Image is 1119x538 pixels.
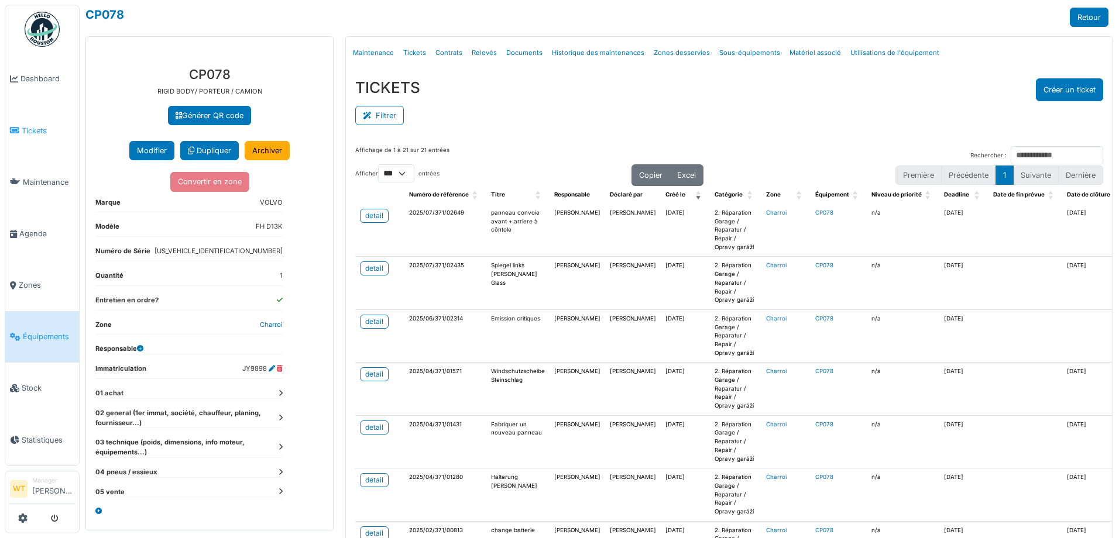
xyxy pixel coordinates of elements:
div: detail [365,211,383,221]
span: Catégorie [715,191,743,198]
label: Afficher entrées [355,164,440,182]
td: 2. Réparation Garage / Reparatur / Repair / Opravy garáží [710,257,761,309]
dd: [US_VEHICLE_IDENTIFICATION_NUMBER] [155,246,283,256]
span: Déclaré par [610,191,643,198]
td: [DATE] [661,309,710,362]
span: Statistiques [22,434,74,446]
dd: 1 [280,271,283,281]
td: [PERSON_NAME] [550,415,605,468]
a: Générer QR code [168,106,251,125]
a: CP078 [815,315,833,322]
td: 2. Réparation Garage / Reparatur / Repair / Opravy garáží [710,309,761,362]
td: [DATE] [661,363,710,415]
span: Date de clôture [1067,191,1110,198]
a: Archiver [245,141,290,160]
span: Tickets [22,125,74,136]
dt: Numéro de Série [95,246,150,261]
li: [PERSON_NAME] [32,476,74,501]
button: Filtrer [355,106,404,125]
span: Titre [491,191,505,198]
a: Charroi [766,368,787,374]
a: CP078 [815,527,833,533]
a: Zones desservies [649,39,715,67]
td: [DATE] [661,468,710,521]
td: [DATE] [939,363,988,415]
span: Titre: Activate to sort [536,186,543,204]
a: Maintenance [348,39,399,67]
td: [DATE] [939,415,988,468]
dt: Zone [95,320,112,334]
a: Historique des maintenances [547,39,649,67]
td: 2. Réparation Garage / Reparatur / Repair / Opravy garáží [710,468,761,521]
a: Documents [502,39,547,67]
h3: CP078 [95,67,324,82]
span: Niveau de priorité [871,191,922,198]
dt: 02 general (1er immat, société, chauffeur, planing, fournisseur...) [95,408,283,428]
a: Retour [1070,8,1108,27]
a: Agenda [5,208,79,259]
td: [PERSON_NAME] [605,415,661,468]
span: Catégorie: Activate to sort [747,186,754,204]
td: Fabriquer un nouveau panneau [486,415,550,468]
dt: Modèle [95,222,119,236]
span: Stock [22,382,74,394]
span: Excel [677,171,696,180]
span: Deadline [944,191,969,198]
span: Créé le: Activate to remove sorting [696,186,703,204]
td: 2025/04/371/01571 [404,363,486,415]
td: [DATE] [939,257,988,309]
td: panneau convoie avant + arriere à côntole [486,204,550,257]
td: [PERSON_NAME] [550,204,605,257]
td: 2025/07/371/02649 [404,204,486,257]
button: Excel [670,164,703,186]
div: detail [365,369,383,380]
a: detail [360,209,389,223]
dt: 05 vente [95,487,283,497]
td: 2025/07/371/02435 [404,257,486,309]
span: Copier [639,171,663,180]
span: Numéro de référence: Activate to sort [472,186,479,204]
a: Matériel associé [785,39,846,67]
a: CP078 [815,368,833,374]
a: CP078 [815,474,833,480]
span: Équipements [23,331,74,342]
td: n/a [867,415,939,468]
a: CP078 [815,421,833,427]
button: Créer un ticket [1036,78,1103,101]
dt: 03 technique (poids, dimensions, info moteur, équipements...) [95,437,283,457]
a: Charroi [766,209,787,216]
button: Modifier [129,141,174,160]
a: detail [360,261,389,275]
span: Zones [19,280,74,291]
span: Date de fin prévue: Activate to sort [1048,186,1055,204]
td: n/a [867,468,939,521]
td: 2. Réparation Garage / Reparatur / Repair / Opravy garáží [710,204,761,257]
dd: FH D13K [256,222,283,232]
a: Zones [5,260,79,311]
a: Contrats [431,39,467,67]
td: [PERSON_NAME] [605,363,661,415]
td: 2. Réparation Garage / Reparatur / Repair / Opravy garáží [710,415,761,468]
a: detail [360,315,389,329]
a: detail [360,473,389,487]
p: RIGID BODY/ PORTEUR / CAMION [95,87,324,96]
a: Charroi [766,315,787,322]
td: [PERSON_NAME] [550,468,605,521]
span: Maintenance [23,177,74,188]
a: Charroi [766,421,787,427]
select: Afficherentrées [378,164,414,182]
a: Maintenance [5,156,79,208]
td: [PERSON_NAME] [605,257,661,309]
a: Stock [5,363,79,414]
td: 2. Réparation Garage / Reparatur / Repair / Opravy garáží [710,363,761,415]
span: Équipement: Activate to sort [853,186,860,204]
dt: Marque [95,198,121,212]
a: Relevés [467,39,502,67]
td: [PERSON_NAME] [605,204,661,257]
dt: 04 pneus / essieux [95,467,283,477]
td: Windschutzscheibe Steinschlag [486,363,550,415]
span: Responsable [554,191,590,198]
a: Charroi [766,527,787,533]
td: [PERSON_NAME] [550,257,605,309]
td: [DATE] [661,204,710,257]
